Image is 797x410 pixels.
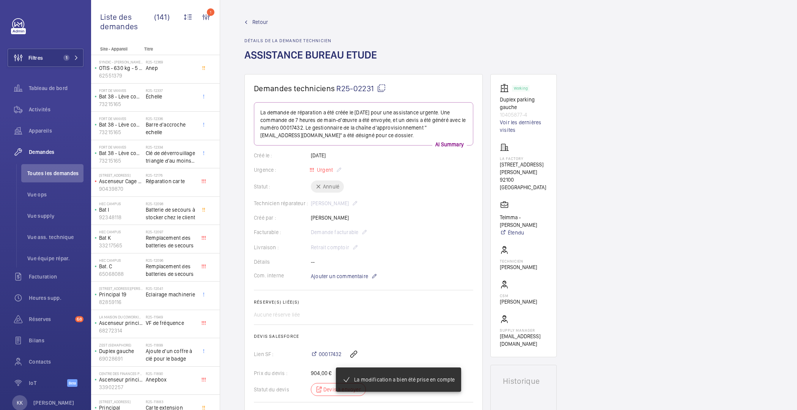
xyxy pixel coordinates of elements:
[244,38,381,43] h2: Détails de la demande technicien
[99,319,143,327] p: Ascenseur principal
[27,255,83,262] span: Vue équipe répar.
[146,286,196,291] h2: R25-12041
[99,116,143,121] p: Fort de vanves
[146,371,196,376] h2: R25-11890
[27,169,83,177] span: Toutes les demandes
[99,72,143,79] p: 62551379
[99,347,143,355] p: Duplex gauche
[146,60,196,64] h2: R25-12369
[146,258,196,263] h2: R25-12096
[27,212,83,220] span: Vue supply
[29,148,83,156] span: Demandes
[99,173,143,177] p: [STREET_ADDRESS]
[99,343,143,347] p: ZEST (SEMAPHORE)
[27,191,83,198] span: Vue ops
[33,399,74,407] p: [PERSON_NAME]
[146,315,196,319] h2: R25-11949
[99,291,143,298] p: Principal 19
[254,334,473,339] h2: Devis Salesforce
[99,230,143,234] p: HEC CAMPUS
[99,185,143,193] p: 90439870
[29,106,83,113] span: Activités
[500,332,547,348] p: [EMAIL_ADDRESS][DOMAIN_NAME]
[500,328,547,332] p: Supply manager
[29,294,83,302] span: Heures supp.
[503,377,544,385] h1: Historique
[146,234,196,249] span: Remplacement des batteries de secours
[146,263,196,278] span: Remplacement des batteries de secours
[146,319,196,327] span: VF de fréquence
[29,379,67,387] span: IoT
[67,379,77,387] span: Beta
[146,145,196,149] h2: R25-12334
[99,60,143,64] p: SYNDIC - [PERSON_NAME] DUY
[146,64,196,72] span: Anep
[500,119,547,134] a: Voir les dernières visites
[99,286,143,291] p: [STREET_ADDRESS][PERSON_NAME]
[29,315,72,323] span: Réserves
[99,128,143,136] p: 73215165
[99,383,143,391] p: 33902257
[500,96,547,111] p: Duplex parking gauche
[99,399,143,404] p: [STREET_ADDRESS]
[500,293,537,298] p: CSM
[146,376,196,383] span: Anepbox
[99,88,143,93] p: Fort de vanves
[99,214,143,221] p: 92348118
[144,46,194,52] p: Titre
[514,87,528,90] p: Working
[146,343,196,347] h2: R25-11899
[146,173,196,177] h2: R25-12176
[99,270,143,278] p: 65068088
[99,157,143,165] p: 73215165
[99,234,143,242] p: Bat K
[99,121,143,128] p: Bat 38 - Lève courrier droit
[500,161,547,176] p: [STREET_ADDRESS][PERSON_NAME]
[29,337,83,344] span: Bilans
[99,298,143,306] p: 82859116
[75,316,83,322] span: 68
[500,111,547,119] p: 10405877-4
[99,258,143,263] p: HEC CAMPUS
[500,156,547,161] p: La Factory
[29,84,83,92] span: Tableau de bord
[146,149,196,165] span: Clé de déverrouillage triangle d'au moins 25cm
[254,299,473,305] h2: Réserve(s) liée(s)
[254,84,335,93] span: Demandes techniciens
[146,121,196,136] span: Barre d'accroche echelle
[63,55,69,61] span: 1
[432,141,467,148] p: AI Summary
[99,315,143,319] p: La Maison du Coworking
[500,84,512,93] img: elevator.svg
[500,259,537,263] p: Technicien
[260,109,467,139] p: La demande de réparation a été créée le [DATE] pour une assistance urgente. Une commande de 7 heu...
[99,206,143,214] p: Bat I
[311,350,342,358] a: 00017432
[311,272,368,280] span: Ajouter un commentaire
[354,376,455,383] p: La modification a bien été prise en compte
[99,149,143,157] p: Bat 38 - Lève courrier droit
[500,214,547,229] p: Telmma - [PERSON_NAME]
[29,358,83,366] span: Contacts
[99,100,143,108] p: 73215165
[28,54,43,62] span: Filtres
[99,263,143,270] p: Bat. C
[29,127,83,135] span: Appareils
[99,93,143,100] p: Bat 38 - Lève courrier droit
[99,64,143,72] p: OTIS - 630 kg - 5 niveaux
[99,376,143,383] p: Ascenseur principal
[17,399,23,407] p: KK
[99,371,143,376] p: Centre des finances publiques - Melun
[99,177,143,185] p: Ascenseur Cage C Principal
[146,177,196,185] span: Réparation carte
[252,18,268,26] span: Retour
[99,355,143,363] p: 69028691
[336,84,386,93] span: R25-02231
[29,273,83,280] span: Facturation
[27,233,83,241] span: Vue ass. technique
[100,12,154,31] span: Liste des demandes
[500,176,547,191] p: 92100 [GEOGRAPHIC_DATA]
[146,116,196,121] h2: R25-12336
[99,242,143,249] p: 33217565
[146,347,196,363] span: Ajoute d'un coffre à clé pour le badge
